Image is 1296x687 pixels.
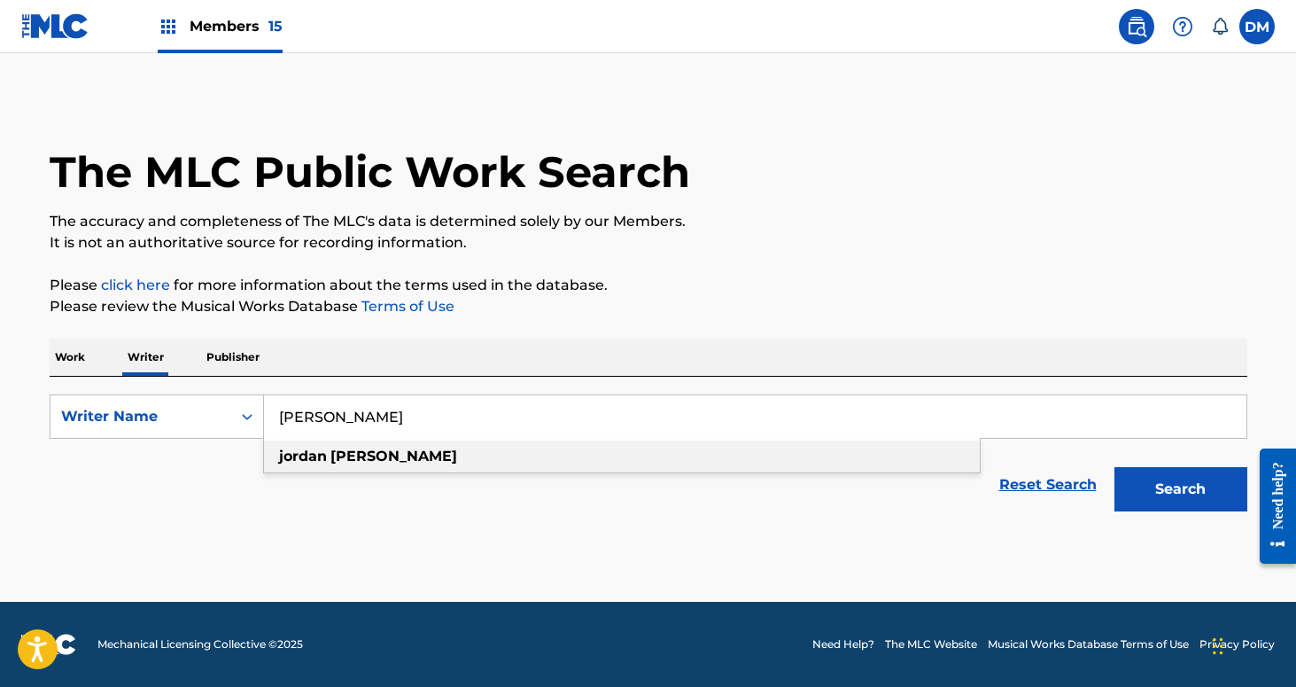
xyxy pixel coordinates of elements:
[61,406,221,427] div: Writer Name
[1199,636,1275,652] a: Privacy Policy
[1211,18,1229,35] div: Notifications
[1213,620,1223,673] div: Drag
[268,18,283,35] span: 15
[812,636,874,652] a: Need Help?
[885,636,977,652] a: The MLC Website
[158,16,179,37] img: Top Rightsholders
[50,232,1247,254] p: It is not an authoritative source for recording information.
[50,339,90,376] p: Work
[1126,16,1147,37] img: search
[50,296,1247,317] p: Please review the Musical Works Database
[330,448,457,465] strong: [PERSON_NAME]
[50,211,1247,232] p: The accuracy and completeness of The MLC's data is determined solely by our Members.
[279,448,327,465] strong: jordan
[50,394,1247,520] form: Search Form
[97,636,303,652] span: Mechanical Licensing Collective © 2025
[201,339,265,376] p: Publisher
[1246,435,1296,578] iframe: Resource Center
[21,634,76,655] img: logo
[988,636,1189,652] a: Musical Works Database Terms of Use
[50,275,1247,296] p: Please for more information about the terms used in the database.
[21,13,89,39] img: MLC Logo
[122,339,169,376] p: Writer
[990,465,1106,504] a: Reset Search
[101,277,170,293] a: click here
[1114,467,1247,511] button: Search
[190,16,283,36] span: Members
[1172,16,1193,37] img: help
[1119,9,1154,44] a: Public Search
[358,298,454,315] a: Terms of Use
[1165,9,1200,44] div: Help
[1239,9,1275,44] div: User Menu
[1207,602,1296,687] iframe: Chat Widget
[50,145,690,199] h1: The MLC Public Work Search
